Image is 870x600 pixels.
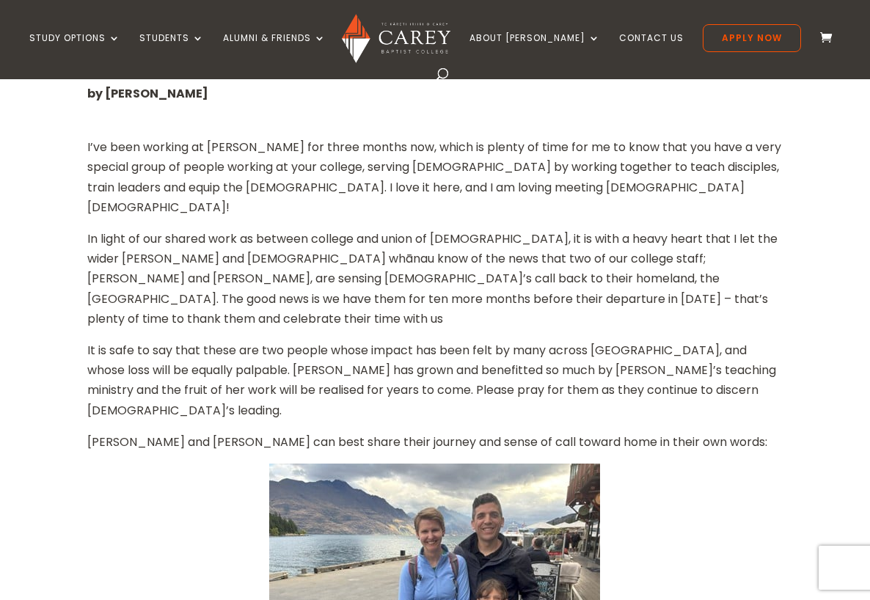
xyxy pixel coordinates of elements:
[342,14,450,63] img: Carey Baptist College
[703,24,801,52] a: Apply Now
[87,432,783,464] p: [PERSON_NAME] and [PERSON_NAME] can best share their journey and sense of call toward home in the...
[87,229,783,340] p: In light of our shared work as between college and union of [DEMOGRAPHIC_DATA], it is with a heav...
[469,33,600,67] a: About [PERSON_NAME]
[139,33,204,67] a: Students
[87,137,783,229] p: I’ve been working at [PERSON_NAME] for three months now, which is plenty of time for me to know t...
[87,85,208,102] strong: by [PERSON_NAME]
[223,33,326,67] a: Alumni & Friends
[29,33,120,67] a: Study Options
[87,340,783,432] p: It is safe to say that these are two people whose impact has been felt by many across [GEOGRAPHIC...
[619,33,684,67] a: Contact Us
